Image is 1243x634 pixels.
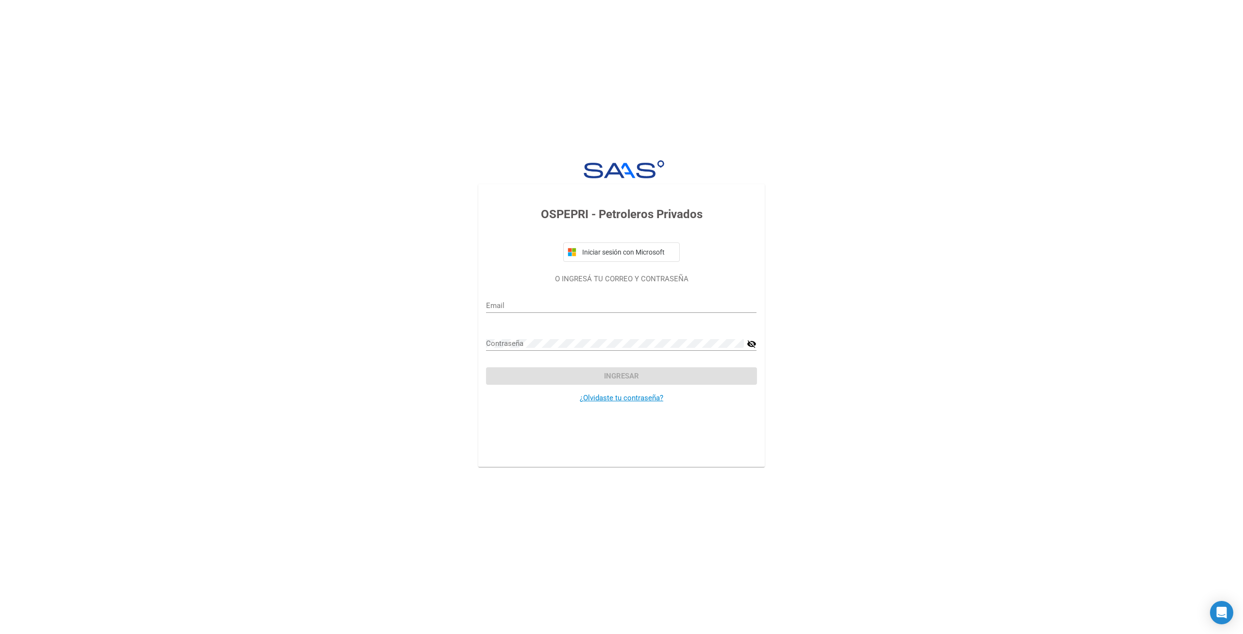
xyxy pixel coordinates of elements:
[580,248,675,256] span: Iniciar sesión con Microsoft
[1210,601,1233,624] div: Open Intercom Messenger
[563,242,680,262] button: Iniciar sesión con Microsoft
[580,394,663,402] a: ¿Olvidaste tu contraseña?
[486,274,756,285] p: O INGRESÁ TU CORREO Y CONTRASEÑA
[486,206,756,223] h3: OSPEPRI - Petroleros Privados
[747,338,756,350] mat-icon: visibility_off
[604,372,639,380] span: Ingresar
[486,367,756,385] button: Ingresar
